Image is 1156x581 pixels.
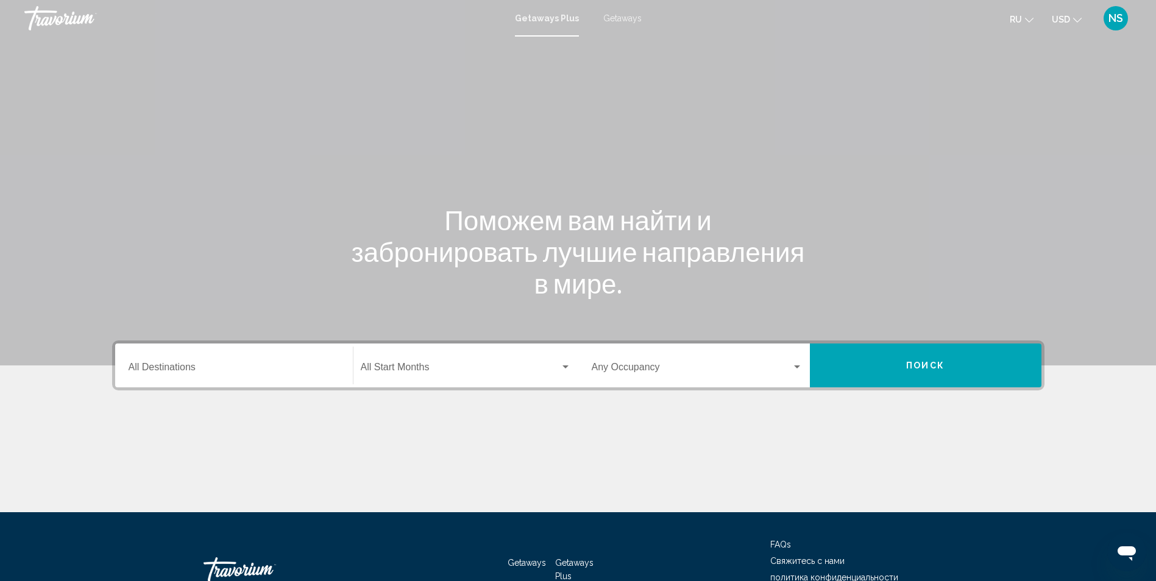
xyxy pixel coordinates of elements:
span: Поиск [906,361,945,371]
span: USD [1052,15,1070,24]
div: Search widget [115,343,1041,387]
a: Getaways [603,13,642,23]
a: Getaways Plus [555,558,594,581]
a: Getaways Plus [515,13,579,23]
button: Поиск [810,343,1041,387]
a: Getaways [508,558,546,568]
button: Change language [1010,10,1034,28]
span: NS [1108,12,1123,24]
button: User Menu [1100,5,1132,31]
a: Свяжитесь с нами [770,556,845,566]
span: ru [1010,15,1022,24]
h1: Поможем вам найти и забронировать лучшие направления в мире. [350,204,807,299]
a: FAQs [770,540,791,549]
button: Change currency [1052,10,1082,28]
a: Travorium [24,6,503,30]
iframe: Кнопка запуска окна обмена сообщениями [1107,532,1146,571]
